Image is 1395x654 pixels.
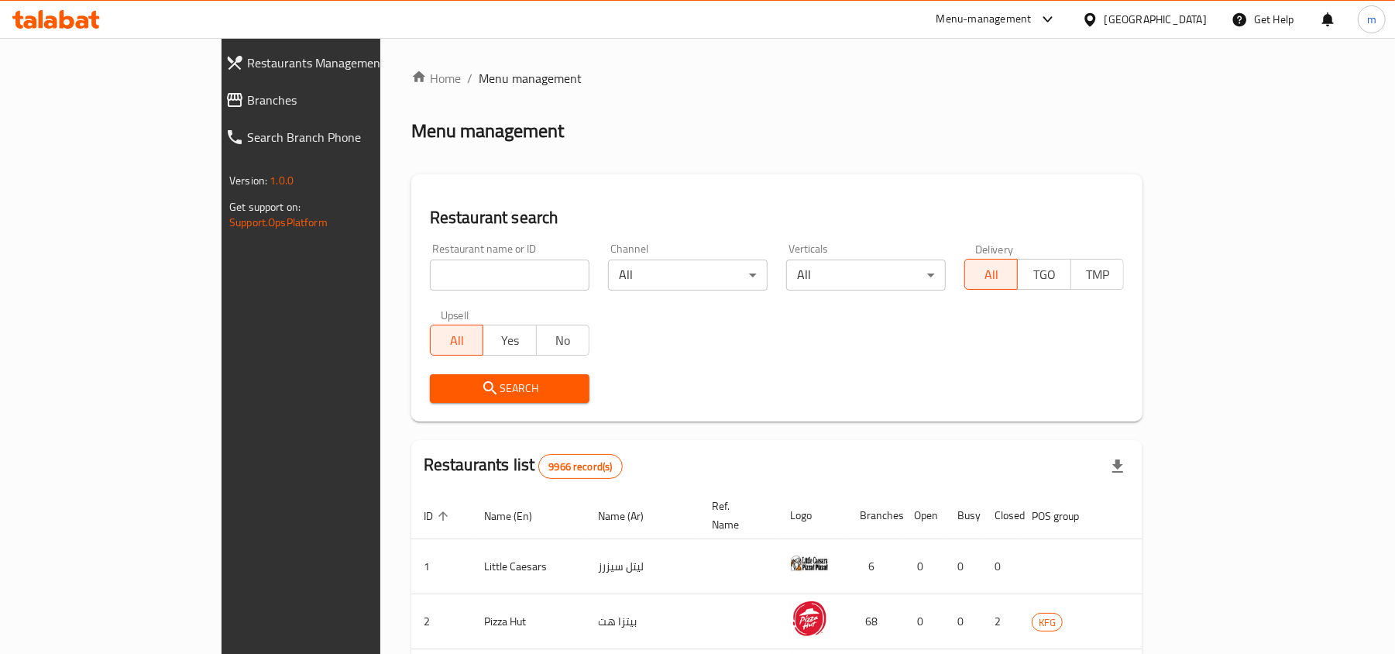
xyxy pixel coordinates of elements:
a: Support.OpsPlatform [229,212,328,232]
span: All [437,329,477,352]
img: Little Caesars [790,544,829,583]
span: Search Branch Phone [247,128,442,146]
th: Busy [945,492,982,539]
span: Yes [490,329,530,352]
span: Get support on: [229,197,301,217]
a: Branches [213,81,455,119]
td: 6 [847,539,902,594]
img: Pizza Hut [790,599,829,638]
span: m [1367,11,1376,28]
td: 2 [982,594,1019,649]
button: All [430,325,483,356]
button: All [964,259,1018,290]
div: All [786,260,946,291]
td: 0 [902,594,945,649]
span: 9966 record(s) [539,460,621,474]
th: Logo [778,492,847,539]
span: Restaurants Management [247,53,442,72]
a: Search Branch Phone [213,119,455,156]
span: TGO [1024,263,1064,286]
button: Yes [483,325,536,356]
td: Pizza Hut [472,594,586,649]
input: Search for restaurant name or ID.. [430,260,589,291]
span: No [543,329,583,352]
button: TMP [1070,259,1124,290]
span: Branches [247,91,442,109]
a: Restaurants Management [213,44,455,81]
label: Delivery [975,243,1014,254]
button: TGO [1017,259,1070,290]
td: بيتزا هت [586,594,699,649]
div: [GEOGRAPHIC_DATA] [1105,11,1207,28]
h2: Restaurant search [430,206,1124,229]
li: / [467,69,472,88]
span: Menu management [479,69,582,88]
span: Search [442,379,577,398]
div: All [608,260,768,291]
span: Name (Ar) [598,507,664,525]
th: Open [902,492,945,539]
span: ID [424,507,453,525]
td: ليتل سيزرز [586,539,699,594]
td: Little Caesars [472,539,586,594]
button: No [536,325,589,356]
td: 0 [945,539,982,594]
div: Total records count [538,454,622,479]
td: 0 [982,539,1019,594]
span: Name (En) [484,507,552,525]
div: Menu-management [936,10,1032,29]
h2: Restaurants list [424,453,623,479]
span: 1.0.0 [270,170,294,191]
span: POS group [1032,507,1099,525]
span: KFG [1033,614,1062,632]
td: 68 [847,594,902,649]
div: Export file [1099,448,1136,485]
span: TMP [1077,263,1118,286]
span: Version: [229,170,267,191]
th: Branches [847,492,902,539]
td: 0 [945,594,982,649]
label: Upsell [441,309,469,320]
h2: Menu management [411,119,564,143]
td: 0 [902,539,945,594]
nav: breadcrumb [411,69,1142,88]
button: Search [430,374,589,403]
span: All [971,263,1012,286]
th: Closed [982,492,1019,539]
span: Ref. Name [712,497,759,534]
